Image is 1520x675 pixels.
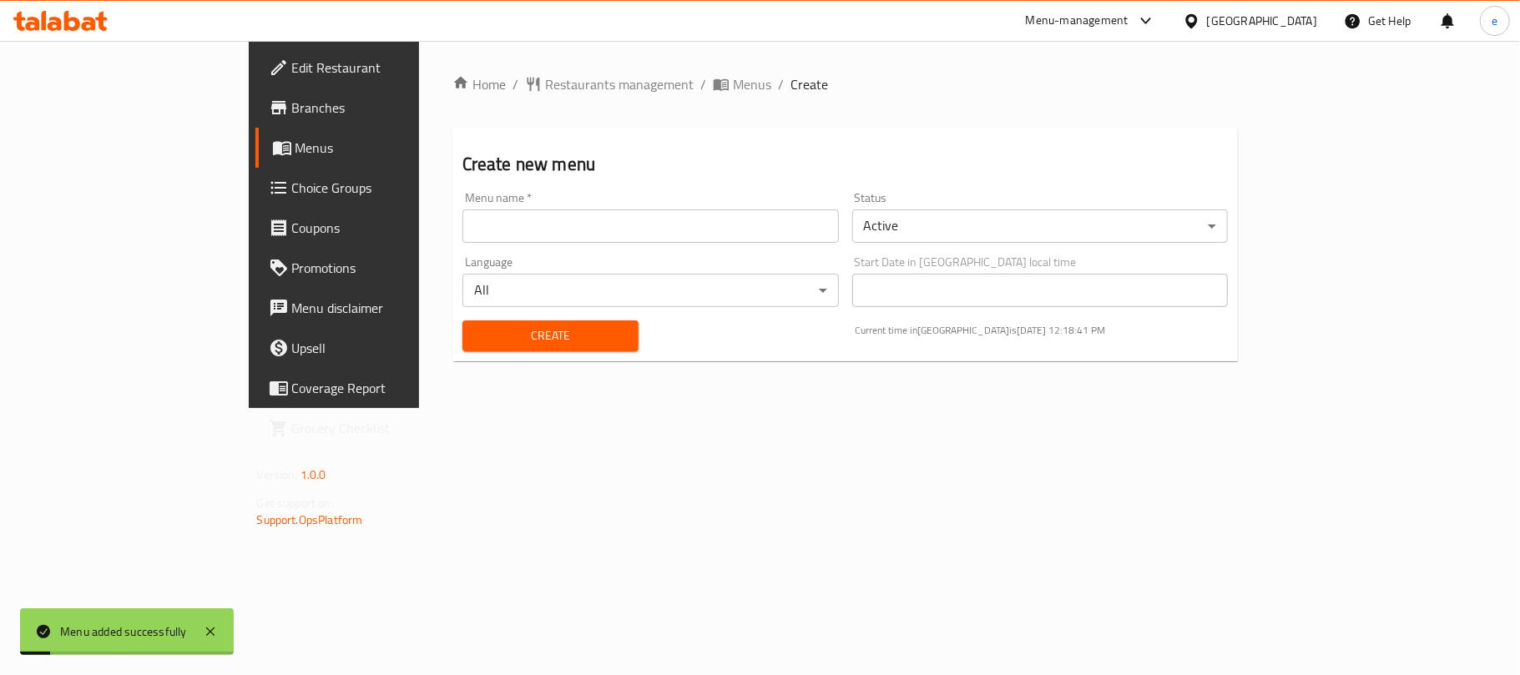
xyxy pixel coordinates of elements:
[255,288,502,328] a: Menu disclaimer
[255,248,502,288] a: Promotions
[852,209,1229,243] div: Active
[713,74,771,94] a: Menus
[476,325,625,346] span: Create
[257,509,363,531] a: Support.OpsPlatform
[856,323,1229,338] p: Current time in [GEOGRAPHIC_DATA] is [DATE] 12:18:41 PM
[462,152,1229,177] h2: Create new menu
[255,128,502,168] a: Menus
[545,74,694,94] span: Restaurants management
[1026,11,1129,31] div: Menu-management
[255,168,502,208] a: Choice Groups
[778,74,784,94] li: /
[257,464,298,486] span: Version:
[292,378,489,398] span: Coverage Report
[292,218,489,238] span: Coupons
[292,98,489,118] span: Branches
[292,418,489,438] span: Grocery Checklist
[790,74,828,94] span: Create
[1207,12,1317,30] div: [GEOGRAPHIC_DATA]
[462,274,839,307] div: All
[700,74,706,94] li: /
[255,368,502,408] a: Coverage Report
[292,178,489,198] span: Choice Groups
[292,298,489,318] span: Menu disclaimer
[462,320,639,351] button: Create
[60,622,187,641] div: Menu added successfully
[255,208,502,248] a: Coupons
[255,88,502,128] a: Branches
[733,74,771,94] span: Menus
[300,464,326,486] span: 1.0.0
[452,74,1239,94] nav: breadcrumb
[295,138,489,158] span: Menus
[513,74,518,94] li: /
[1492,12,1497,30] span: e
[292,338,489,358] span: Upsell
[255,48,502,88] a: Edit Restaurant
[255,408,502,448] a: Grocery Checklist
[257,492,334,514] span: Get support on:
[462,209,839,243] input: Please enter Menu name
[525,74,694,94] a: Restaurants management
[255,328,502,368] a: Upsell
[292,58,489,78] span: Edit Restaurant
[292,258,489,278] span: Promotions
